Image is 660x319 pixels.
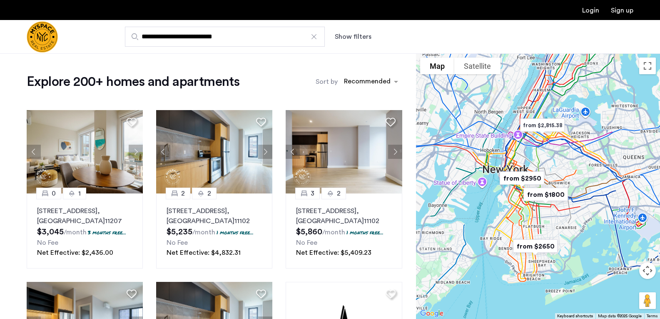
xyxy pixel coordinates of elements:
span: 3 [311,188,314,198]
span: No Fee [37,239,58,246]
button: Map camera controls [639,262,656,279]
div: from $2,815.38 [513,113,571,138]
span: Map data ©2025 Google [598,314,642,318]
p: [STREET_ADDRESS] 11102 [296,206,391,226]
button: Show street map [420,58,454,74]
p: 1 months free... [346,229,384,236]
button: Next apartment [129,145,143,159]
a: Terms (opens in new tab) [647,313,658,319]
p: 1 months free... [217,229,254,236]
p: [STREET_ADDRESS] 11102 [167,206,262,226]
span: Net Effective: $5,409.23 [296,249,371,256]
span: $5,235 [167,228,192,236]
img: Google [418,308,446,319]
span: 2 [181,188,185,198]
span: No Fee [167,239,188,246]
img: 1997_638519001096654587.png [27,110,143,193]
span: 2 [337,188,341,198]
sub: /month [192,229,215,236]
button: Previous apartment [286,145,300,159]
span: Net Effective: $4,832.31 [167,249,241,256]
button: Keyboard shortcuts [557,313,593,319]
span: $3,045 [37,228,64,236]
img: logo [27,21,58,53]
sub: /month [64,229,87,236]
a: 32[STREET_ADDRESS], [GEOGRAPHIC_DATA]111021 months free...No FeeNet Effective: $5,409.23 [286,193,402,269]
img: 1997_638519968069068022.png [286,110,402,193]
span: $5,860 [296,228,322,236]
a: Login [582,7,599,14]
a: Registration [611,7,633,14]
button: Next apartment [388,145,402,159]
button: Drag Pegman onto the map to open Street View [639,292,656,309]
span: 1 [78,188,81,198]
input: Apartment Search [125,27,325,47]
a: 01[STREET_ADDRESS], [GEOGRAPHIC_DATA]112073 months free...No FeeNet Effective: $2,436.00 [27,193,143,269]
ng-select: sort-apartment [340,74,402,89]
div: Recommended [343,76,391,88]
sub: /month [322,229,345,236]
div: from $2950 [493,166,551,191]
a: Open this area in Google Maps (opens a new window) [418,308,446,319]
p: 3 months free... [88,229,126,236]
span: Net Effective: $2,436.00 [37,249,113,256]
span: 0 [52,188,56,198]
h1: Explore 200+ homes and apartments [27,73,239,90]
button: Previous apartment [156,145,170,159]
button: Toggle fullscreen view [639,58,656,74]
span: 2 [207,188,211,198]
button: Show satellite imagery [454,58,501,74]
a: 22[STREET_ADDRESS], [GEOGRAPHIC_DATA]111021 months free...No FeeNet Effective: $4,832.31 [156,193,272,269]
button: Show or hide filters [335,32,371,42]
img: 1997_638519968035243270.png [156,110,273,193]
label: Sort by [316,77,338,87]
span: No Fee [296,239,317,246]
div: from $1800 [517,182,575,207]
p: [STREET_ADDRESS] 11207 [37,206,132,226]
button: Previous apartment [27,145,41,159]
a: Cazamio Logo [27,21,58,53]
button: Next apartment [258,145,272,159]
div: from $2650 [506,234,564,259]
